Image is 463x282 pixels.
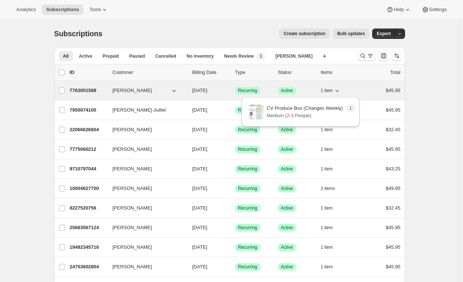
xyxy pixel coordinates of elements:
span: Active [281,88,293,94]
span: [PERSON_NAME] [113,204,152,212]
span: 1 item [321,225,333,231]
button: Tools [85,4,113,15]
span: 1 item [321,244,333,250]
span: Recurring [238,264,257,270]
div: Items [321,69,358,76]
span: $32.45 [386,205,401,211]
span: [PERSON_NAME] [113,126,152,133]
p: 24753602804 [70,263,107,271]
span: Subscriptions [54,30,103,38]
button: [PERSON_NAME] [108,85,182,96]
p: Customer [113,69,186,76]
p: 7763001588 [70,87,107,94]
p: 25683067124 [70,224,107,231]
button: [PERSON_NAME] [108,163,182,175]
div: 25683067124[PERSON_NAME][DATE]SuccessRecurringSuccessActive1 item$45.95 [70,222,401,233]
span: 1 item [321,205,333,211]
span: Prepaid [103,53,119,59]
span: Create subscription [284,31,325,37]
p: CV Produce Box (Changes Weekly) [267,105,343,112]
p: Billing Date [192,69,229,76]
p: 22066626804 [70,126,107,133]
span: Active [281,205,293,211]
span: [PERSON_NAME] [113,224,152,231]
span: Analytics [16,7,36,13]
span: [DATE] [192,186,208,191]
span: [PERSON_NAME] [113,244,152,251]
span: Active [281,166,293,172]
span: $45.95 [386,264,401,269]
span: Subscriptions [46,7,79,13]
p: 8227520756 [70,204,107,212]
button: [PERSON_NAME] [108,222,182,234]
span: $49.95 [386,186,401,191]
span: [PERSON_NAME] [113,87,152,94]
button: Search and filter results [358,51,375,61]
div: 22066626804[PERSON_NAME][DATE]SuccessRecurringSuccessActive1 item$32.45 [70,125,401,135]
span: [DATE] [192,264,208,269]
p: 19482345716 [70,244,107,251]
button: Sort the results [392,51,402,61]
span: $43.25 [386,166,401,171]
span: 1 [260,53,262,59]
span: Bulk updates [337,31,365,37]
span: [PERSON_NAME] [275,53,313,59]
button: 1 item [321,222,341,233]
button: 1 item [321,242,341,252]
button: Help [382,4,415,15]
button: 1 item [321,203,341,213]
p: 7775060212 [70,146,107,153]
button: [PERSON_NAME] [108,183,182,194]
span: 1 item [321,264,333,270]
span: Active [79,53,92,59]
span: Active [281,244,293,250]
span: 1 item [321,146,333,152]
button: Subscriptions [42,4,83,15]
span: $45.95 [386,225,401,230]
button: [PERSON_NAME] [108,241,182,253]
span: [DATE] [192,88,208,93]
span: Cancelled [155,53,176,59]
button: 1 item [321,85,341,96]
div: 24753602804[PERSON_NAME][DATE]SuccessRecurringSuccessActive1 item$45.95 [70,262,401,272]
span: Recurring [238,244,257,250]
button: Bulk updates [333,28,369,39]
span: Recurring [238,205,257,211]
span: Recurring [238,146,257,152]
span: Paused [129,53,145,59]
img: variant image [249,105,263,119]
button: 1 item [321,262,341,272]
p: 10004627700 [70,185,107,192]
span: $45.95 [386,244,401,250]
span: [PERSON_NAME] [113,165,152,173]
p: 7950074100 [70,106,107,114]
span: [DATE] [192,107,208,113]
span: [PERSON_NAME]-Juillet [113,106,166,114]
div: 8227520756[PERSON_NAME][DATE]SuccessRecurringSuccessActive1 item$32.45 [70,203,401,213]
button: Settings [417,4,451,15]
button: Create subscription [279,28,330,39]
button: [PERSON_NAME] [108,124,182,136]
span: Active [281,264,293,270]
button: 2 items [321,183,343,194]
span: 2 items [321,186,335,191]
p: Medium (2-3 People) [267,112,343,119]
span: Export [377,31,391,37]
button: Export [372,28,395,39]
button: [PERSON_NAME] [108,202,182,214]
span: [DATE] [192,127,208,132]
span: Needs Review [224,53,254,59]
span: All [63,53,69,59]
button: [PERSON_NAME]-Juillet [108,104,182,116]
span: Recurring [238,186,257,191]
span: Recurring [238,88,257,94]
span: Help [394,7,404,13]
span: [DATE] [192,146,208,152]
div: 7763001588[PERSON_NAME][DATE]SuccessRecurringSuccessActive1 item$45.95 [70,85,401,96]
span: Recurring [238,166,257,172]
span: $45.95 [386,146,401,152]
div: IDCustomerBilling DateTypeStatusItemsTotal [70,69,401,76]
button: 1 item [321,144,341,154]
span: [PERSON_NAME] [113,146,152,153]
span: 1 [349,105,352,111]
